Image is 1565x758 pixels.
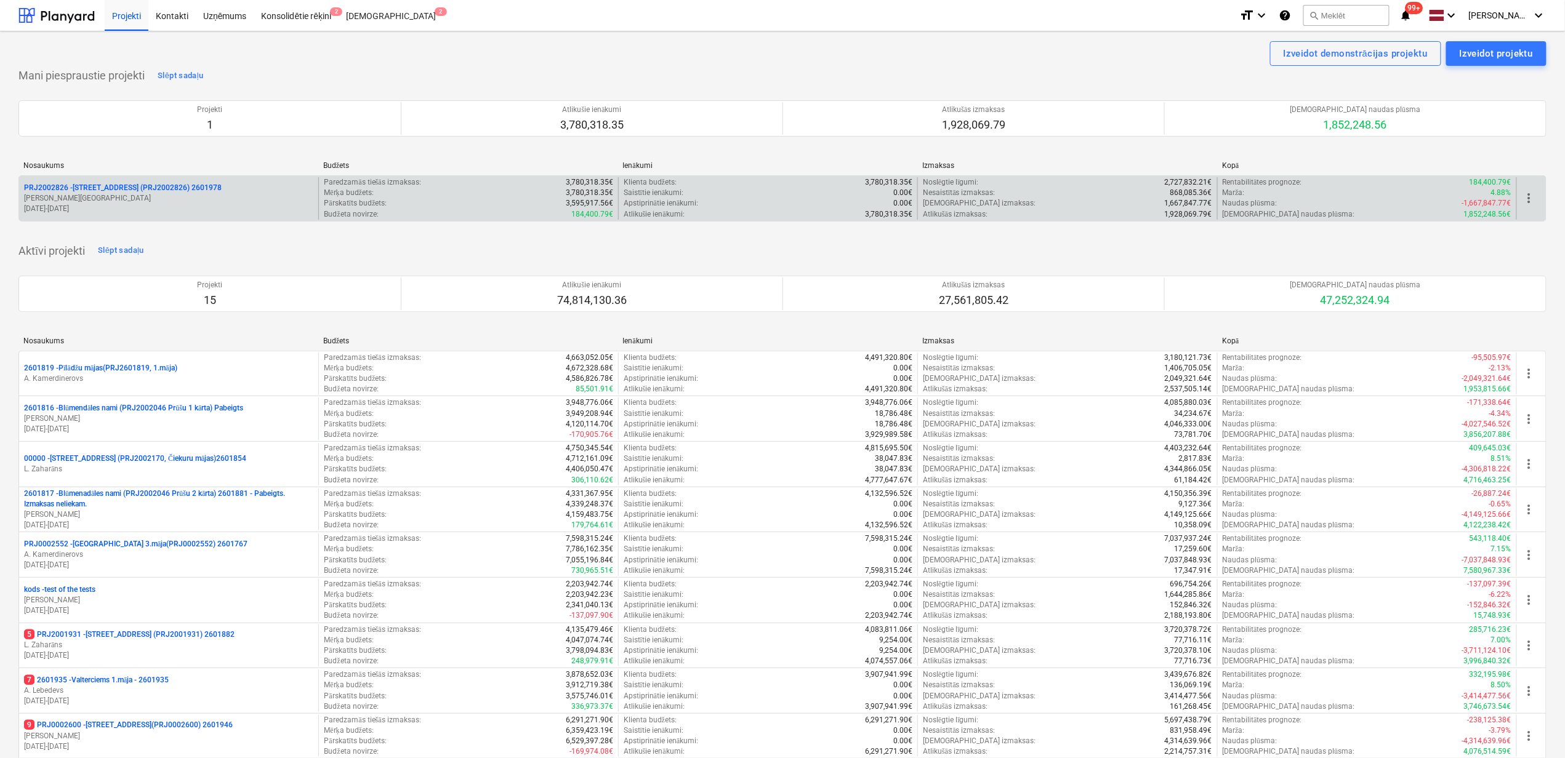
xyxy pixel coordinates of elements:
[1222,161,1512,170] div: Kopā
[923,589,996,600] p: Nesaistītās izmaksas :
[566,188,613,198] p: 3,780,318.35€
[1290,280,1421,290] p: [DEMOGRAPHIC_DATA] naudas plūsma
[24,464,313,474] p: L. Zaharāns
[923,397,979,408] p: Noslēgtie līgumi :
[1462,555,1511,565] p: -7,037,848.93€
[1223,509,1277,520] p: Naudas plūsma :
[1462,464,1511,474] p: -4,306,818.22€
[198,293,223,308] p: 15
[95,241,147,261] button: Slēpt sadaļu
[24,453,246,464] p: 00000 - [STREET_ADDRESS] (PRJ2002170, Čiekuru mājas)2601854
[1223,384,1355,394] p: [DEMOGRAPHIC_DATA] naudas plūsma :
[1290,105,1421,115] p: [DEMOGRAPHIC_DATA] naudas plūsma
[1462,198,1511,209] p: -1,667,847.77€
[155,66,207,86] button: Slēpt sadaļu
[1464,209,1511,220] p: 1,852,248.56€
[566,419,613,429] p: 4,120,114.70€
[1522,412,1537,426] span: more_vert
[624,188,684,198] p: Saistītie ienākumi :
[624,579,677,589] p: Klienta budžets :
[875,419,912,429] p: 18,786.48€
[330,7,342,16] span: 2
[24,685,313,696] p: A. Lebedevs
[566,443,613,453] p: 4,750,345.54€
[893,198,912,209] p: 0.00€
[566,363,613,373] p: 4,672,328.68€
[24,720,313,751] div: 9PRJ0002600 -[STREET_ADDRESS](PRJ0002600) 2601946[PERSON_NAME][DATE]-[DATE]
[875,464,912,474] p: 38,047.83€
[323,161,613,170] div: Budžets
[24,549,313,560] p: A. Kamerdinerovs
[1522,457,1537,471] span: more_vert
[893,509,912,520] p: 0.00€
[571,520,613,530] p: 179,764.61€
[566,397,613,408] p: 3,948,776.06€
[939,280,1008,290] p: Atlikušās izmaksas
[865,209,912,220] p: 3,780,318.35€
[624,489,677,499] p: Klienta budžets :
[198,118,223,132] p: 1
[1522,366,1537,381] span: more_vert
[24,720,34,730] span: 9
[324,589,374,600] p: Mērķa budžets :
[865,353,912,363] p: 4,491,320.80€
[623,161,913,170] div: Ienākumi
[923,429,988,440] p: Atlikušās izmaksas :
[865,579,912,589] p: 2,203,942.74€
[24,595,313,605] p: [PERSON_NAME]
[1223,373,1277,384] p: Naudas plūsma :
[24,363,177,373] p: 2601819 - Pīlādžu mājas(PRJ2601819, 1.māja)
[624,565,685,576] p: Atlikušie ienākumi :
[923,409,996,419] p: Nesaistītās izmaksas :
[24,520,313,530] p: [DATE] - [DATE]
[865,443,912,453] p: 4,815,695.50€
[1223,533,1302,544] p: Rentabilitātes prognoze :
[1165,353,1212,363] p: 3,180,121.73€
[1464,384,1511,394] p: 1,953,815.66€
[560,105,624,115] p: Atlikušie ienākumi
[566,533,613,544] p: 7,598,315.24€
[624,509,699,520] p: Apstiprinātie ienākumi :
[569,429,613,440] p: -170,905.76€
[324,397,420,408] p: Paredzamās tiešās izmaksas :
[24,741,313,752] p: [DATE] - [DATE]
[922,337,1212,345] div: Izmaksas
[624,475,685,485] p: Atlikušie ienākumi :
[1179,499,1212,509] p: 9,127.36€
[571,475,613,485] p: 306,110.62€
[923,499,996,509] p: Nesaistītās izmaksas :
[24,584,95,595] p: kods - test of the tests
[571,565,613,576] p: 730,965.51€
[923,443,979,453] p: Noslēgtie līgumi :
[1223,555,1277,565] p: Naudas plūsma :
[1223,353,1302,363] p: Rentabilitātes prognoze :
[923,475,988,485] p: Atlikušās izmaksas :
[624,198,699,209] p: Apstiprinātie ienākumi :
[923,353,979,363] p: Noslēgtie līgumi :
[324,198,387,209] p: Pārskatīts budžets :
[566,499,613,509] p: 4,339,248.37€
[24,413,313,424] p: [PERSON_NAME]
[1165,443,1212,453] p: 4,403,232.64€
[324,373,387,384] p: Pārskatīts budžets :
[1223,499,1245,509] p: Marža :
[1223,443,1302,453] p: Rentabilitātes prognoze :
[566,373,613,384] p: 4,586,826.78€
[1489,409,1511,419] p: -4.34%
[1522,684,1537,698] span: more_vert
[24,204,313,214] p: [DATE] - [DATE]
[198,280,223,290] p: Projekti
[566,589,613,600] p: 2,203,942.23€
[923,177,979,188] p: Noslēgtie līgumi :
[560,118,624,132] p: 3,780,318.35
[1165,533,1212,544] p: 7,037,937.24€
[557,293,627,308] p: 74,814,130.36
[1462,373,1511,384] p: -2,049,321.64€
[566,555,613,565] p: 7,055,196.84€
[24,403,313,434] div: 2601816 -Blūmendāles nami (PRJ2002046 Prūšu 1 kārta) Pabeigts[PERSON_NAME][DATE]-[DATE]
[24,183,313,214] div: PRJ2002826 -[STREET_ADDRESS] (PRJ2002826) 2601978[PERSON_NAME][GEOGRAPHIC_DATA][DATE]-[DATE]
[875,409,912,419] p: 18,786.48€
[624,373,699,384] p: Apstiprinātie ienākumi :
[1223,363,1245,373] p: Marža :
[24,675,169,685] p: 2601935 - Valterciems 1.māja - 2601935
